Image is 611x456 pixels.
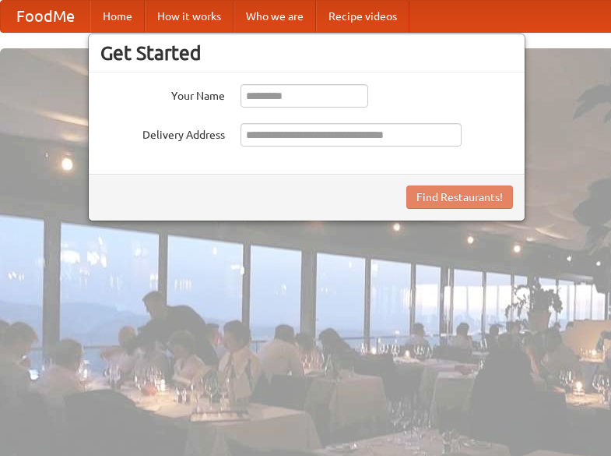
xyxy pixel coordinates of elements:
[100,41,513,65] h3: Get Started
[100,123,225,143] label: Delivery Address
[316,1,409,32] a: Recipe videos
[145,1,234,32] a: How it works
[90,1,145,32] a: Home
[234,1,316,32] a: Who we are
[406,186,513,209] button: Find Restaurants!
[1,1,90,32] a: FoodMe
[100,84,225,104] label: Your Name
